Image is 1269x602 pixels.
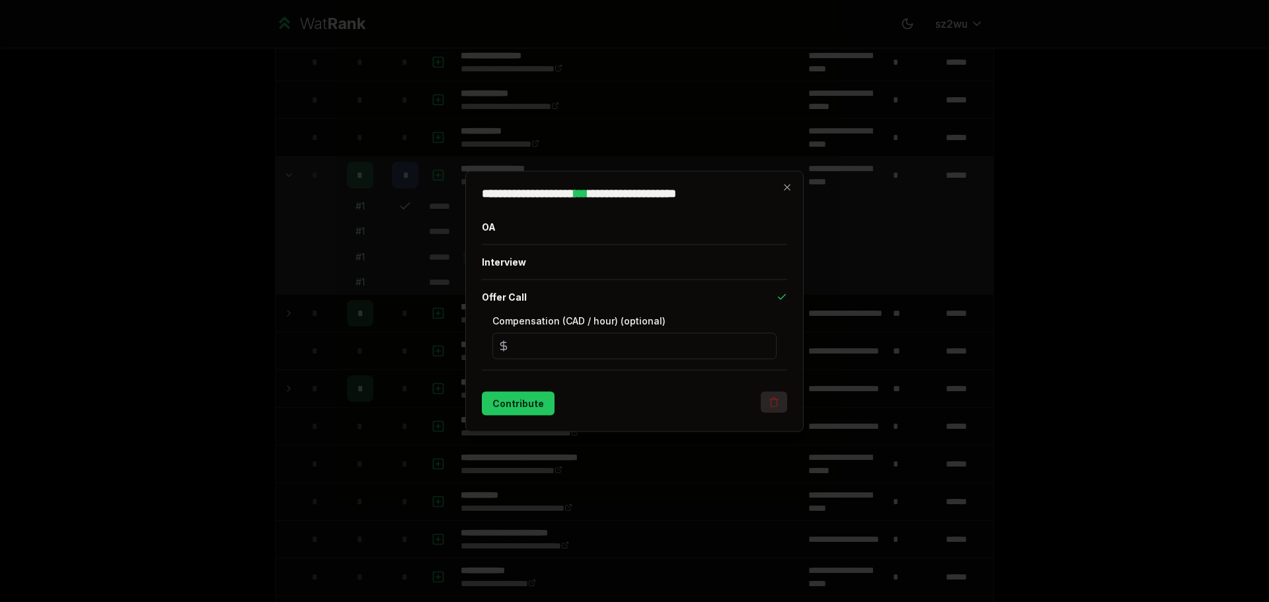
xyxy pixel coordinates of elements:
[482,391,555,415] button: Contribute
[482,314,787,369] div: Offer Call
[482,280,787,314] button: Offer Call
[482,245,787,279] button: Interview
[482,209,787,244] button: OA
[492,315,666,326] label: Compensation (CAD / hour) (optional)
